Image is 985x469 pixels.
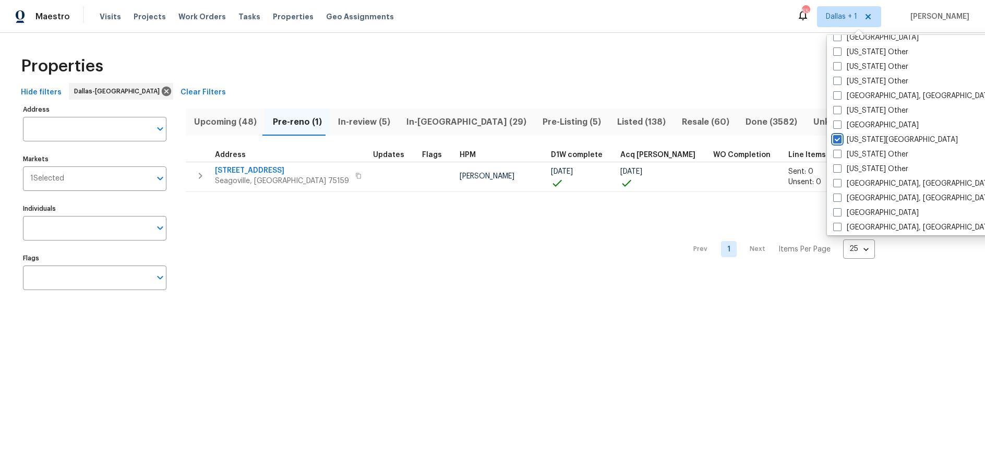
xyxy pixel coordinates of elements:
button: Open [153,270,167,285]
span: 1 Selected [30,174,64,183]
span: Seagoville, [GEOGRAPHIC_DATA] 75159 [215,176,349,186]
label: [GEOGRAPHIC_DATA] [833,32,919,43]
span: Done (3582) [743,115,799,129]
span: Properties [21,61,103,71]
label: [US_STATE] Other [833,164,908,174]
button: Open [153,171,167,186]
span: Dallas-[GEOGRAPHIC_DATA] [74,86,164,97]
label: [US_STATE] Other [833,47,908,57]
span: Updates [373,151,404,159]
button: Clear Filters [176,83,230,102]
p: Items Per Page [778,244,831,255]
div: 55 [802,6,809,17]
span: [STREET_ADDRESS] [215,165,349,176]
span: Pre-Listing (5) [540,115,603,129]
span: Geo Assignments [326,11,394,22]
div: 25 [843,235,875,262]
button: Hide filters [17,83,66,102]
label: Individuals [23,206,166,212]
button: Open [153,122,167,136]
span: Upcoming (48) [192,115,258,129]
span: Pre-reno (1) [271,115,323,129]
span: Clear Filters [181,86,226,99]
span: Work Orders [178,11,226,22]
span: Maestro [35,11,70,22]
label: [US_STATE] Other [833,76,908,87]
label: [US_STATE] Other [833,62,908,72]
span: Dallas + 1 [826,11,857,22]
label: Flags [23,255,166,261]
label: [GEOGRAPHIC_DATA] [833,208,919,218]
div: Dallas-[GEOGRAPHIC_DATA] [69,83,173,100]
span: Resale (60) [680,115,731,129]
span: Listed (138) [615,115,667,129]
label: Address [23,106,166,113]
label: [US_STATE][GEOGRAPHIC_DATA] [833,135,958,145]
span: In-[GEOGRAPHIC_DATA] (29) [404,115,528,129]
span: Sent: 0 [788,168,813,175]
a: Goto page 1 [721,241,737,257]
span: [PERSON_NAME] [906,11,969,22]
label: [US_STATE] Other [833,105,908,116]
span: Properties [273,11,314,22]
span: HPM [460,151,476,159]
span: Flags [422,151,442,159]
span: D1W complete [551,151,603,159]
span: Address [215,151,246,159]
span: Acq [PERSON_NAME] [620,151,695,159]
span: [DATE] [620,168,642,175]
label: [GEOGRAPHIC_DATA] [833,120,919,130]
span: [PERSON_NAME] [460,173,514,180]
span: WO Completion [713,151,771,159]
span: [DATE] [551,168,573,175]
span: Projects [134,11,166,22]
span: Visits [100,11,121,22]
span: Line Items [788,151,826,159]
span: In-review (5) [336,115,392,129]
span: Unsent: 0 [788,178,821,186]
label: Markets [23,156,166,162]
span: Unknown (0) [811,115,869,129]
nav: Pagination Navigation [683,198,875,300]
button: Open [153,221,167,235]
span: Hide filters [21,86,62,99]
span: Tasks [238,13,260,20]
label: [US_STATE] Other [833,149,908,160]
